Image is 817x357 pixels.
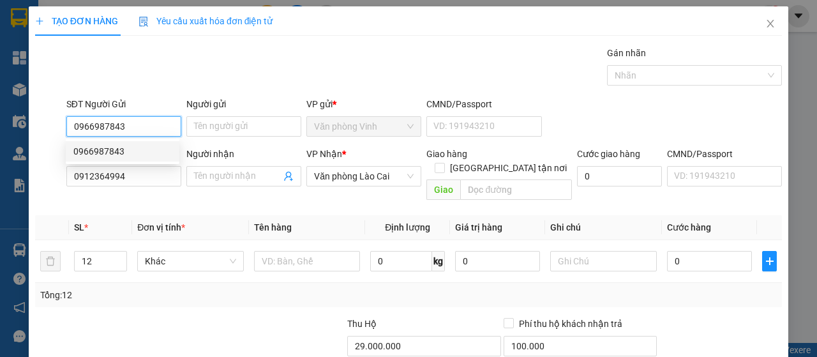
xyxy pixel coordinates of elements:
[66,97,181,111] div: SĐT Người Gửi
[753,6,788,42] button: Close
[145,252,236,271] span: Khác
[667,147,782,161] div: CMND/Passport
[432,251,445,271] span: kg
[306,149,342,159] span: VP Nhận
[460,179,571,200] input: Dọc đường
[254,251,361,271] input: VD: Bàn, Ghế
[35,17,44,26] span: plus
[40,251,61,271] button: delete
[514,317,627,331] span: Phí thu hộ khách nhận trả
[550,251,657,271] input: Ghi Chú
[254,222,292,232] span: Tên hàng
[426,97,541,111] div: CMND/Passport
[306,97,421,111] div: VP gửi
[765,19,776,29] span: close
[186,97,301,111] div: Người gửi
[445,161,572,175] span: [GEOGRAPHIC_DATA] tận nơi
[137,222,185,232] span: Đơn vị tính
[607,48,646,58] label: Gán nhãn
[577,149,640,159] label: Cước giao hàng
[139,17,149,27] img: icon
[139,16,273,26] span: Yêu cầu xuất hóa đơn điện tử
[426,179,460,200] span: Giao
[283,171,294,181] span: user-add
[35,16,118,26] span: TẠO ĐƠN HÀNG
[577,166,662,186] input: Cước giao hàng
[186,147,301,161] div: Người nhận
[762,251,777,271] button: plus
[314,167,414,186] span: Văn phòng Lào Cai
[73,144,172,158] div: 0966987843
[385,222,430,232] span: Định lượng
[455,222,502,232] span: Giá trị hàng
[545,215,662,240] th: Ghi chú
[347,319,377,329] span: Thu Hộ
[66,141,179,162] div: 0966987843
[763,256,776,266] span: plus
[667,222,711,232] span: Cước hàng
[314,117,414,136] span: Văn phòng Vinh
[426,149,467,159] span: Giao hàng
[40,288,317,302] div: Tổng: 12
[74,222,84,232] span: SL
[455,251,540,271] input: 0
